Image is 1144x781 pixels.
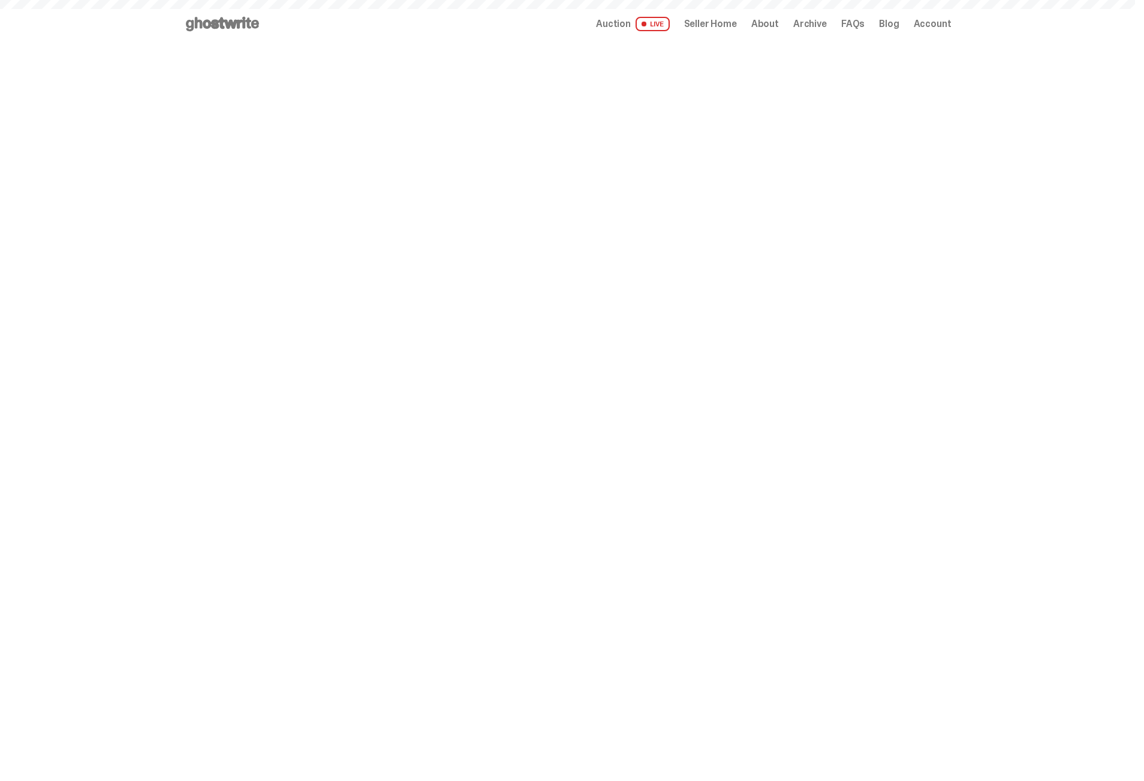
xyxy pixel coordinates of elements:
[879,19,899,29] a: Blog
[841,19,865,29] a: FAQs
[636,17,670,31] span: LIVE
[914,19,952,29] a: Account
[596,17,669,31] a: Auction LIVE
[596,19,631,29] span: Auction
[793,19,827,29] a: Archive
[751,19,779,29] a: About
[684,19,737,29] a: Seller Home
